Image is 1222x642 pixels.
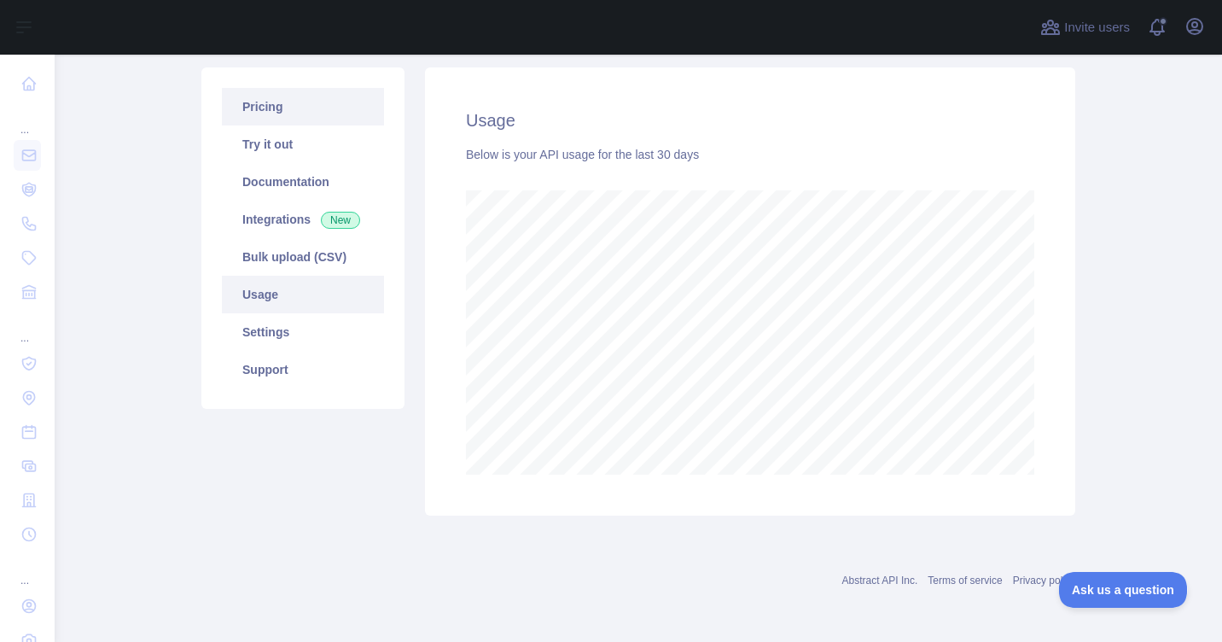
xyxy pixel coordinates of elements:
span: New [321,212,360,229]
a: Pricing [222,88,384,125]
iframe: Toggle Customer Support [1059,572,1188,608]
a: Abstract API Inc. [842,575,918,587]
div: Below is your API usage for the last 30 days [466,146,1034,163]
div: ... [14,311,41,345]
span: Invite users [1064,18,1130,38]
div: ... [14,553,41,587]
a: Try it out [222,125,384,163]
button: Invite users [1037,14,1133,41]
a: Support [222,351,384,388]
a: Usage [222,276,384,313]
h2: Usage [466,108,1034,132]
a: Integrations New [222,201,384,238]
div: ... [14,102,41,137]
a: Documentation [222,163,384,201]
a: Settings [222,313,384,351]
a: Privacy policy [1013,575,1075,587]
a: Terms of service [928,575,1002,587]
a: Bulk upload (CSV) [222,238,384,276]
